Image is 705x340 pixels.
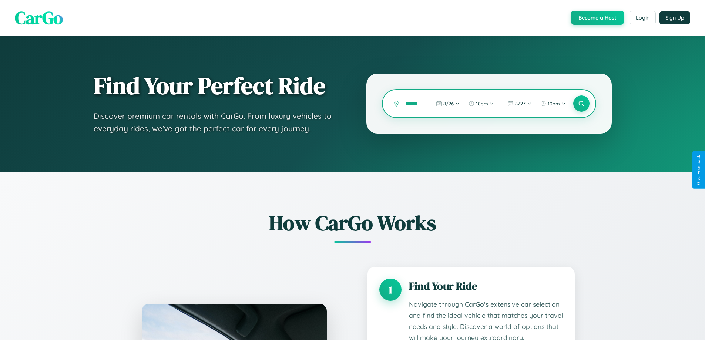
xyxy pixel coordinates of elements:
button: 10am [537,98,570,110]
span: 8 / 27 [515,101,526,107]
p: Discover premium car rentals with CarGo. From luxury vehicles to everyday rides, we've got the pe... [94,110,337,135]
h2: How CarGo Works [131,209,575,237]
button: 8/26 [432,98,463,110]
span: CarGo [15,6,63,30]
span: 8 / 26 [443,101,454,107]
h1: Find Your Perfect Ride [94,73,337,99]
button: Become a Host [571,11,624,25]
button: Login [630,11,656,24]
div: Give Feedback [696,155,701,185]
span: 10am [476,101,488,107]
button: 8/27 [504,98,535,110]
div: 1 [379,279,402,301]
button: Sign Up [659,11,690,24]
button: 10am [465,98,498,110]
h3: Find Your Ride [409,279,563,293]
span: 10am [548,101,560,107]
